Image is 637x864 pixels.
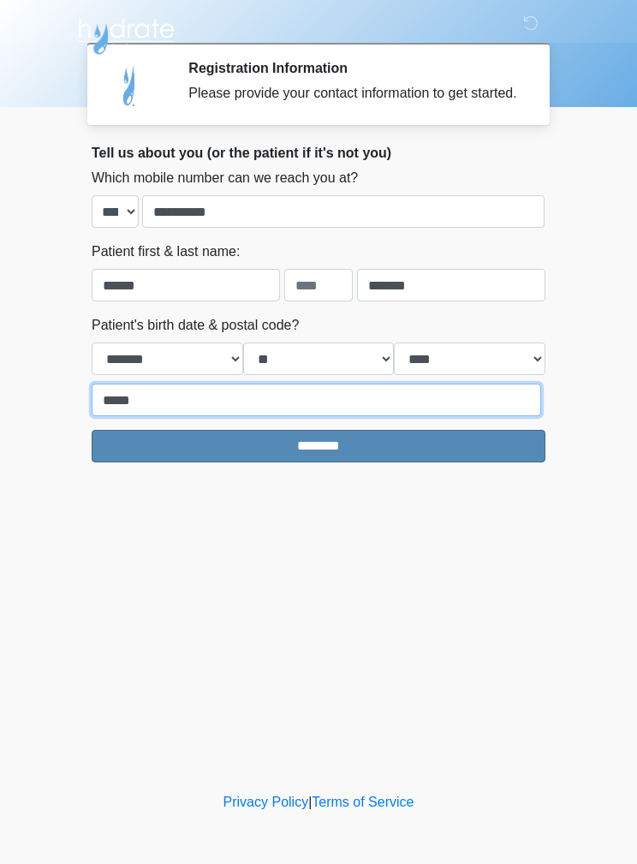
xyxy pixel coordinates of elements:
a: Privacy Policy [223,795,309,809]
img: Agent Avatar [104,60,156,111]
a: Terms of Service [312,795,414,809]
div: Please provide your contact information to get started. [188,83,520,104]
label: Patient's birth date & postal code? [92,315,299,336]
label: Which mobile number can we reach you at? [92,168,358,188]
label: Patient first & last name: [92,241,240,262]
img: Hydrate IV Bar - Flagstaff Logo [74,13,177,56]
a: | [308,795,312,809]
h2: Tell us about you (or the patient if it's not you) [92,145,545,161]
